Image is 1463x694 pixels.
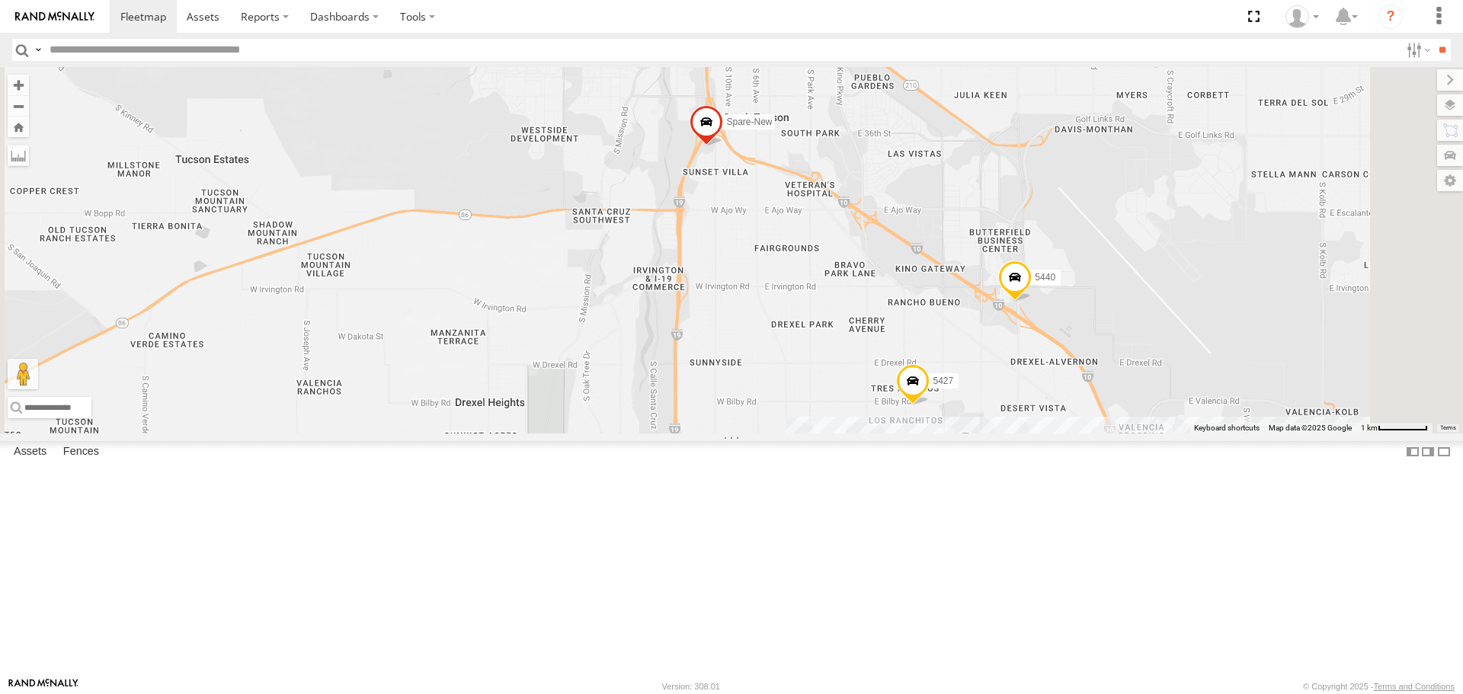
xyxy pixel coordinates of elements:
label: Map Settings [1437,170,1463,191]
label: Dock Summary Table to the Left [1405,441,1420,463]
span: Spare-New [726,117,772,128]
label: Dock Summary Table to the Right [1420,441,1436,463]
button: Zoom Home [8,117,29,137]
button: Map Scale: 1 km per 62 pixels [1356,423,1433,433]
label: Hide Summary Table [1436,441,1452,463]
button: Keyboard shortcuts [1194,423,1260,433]
div: Edward Espinoza [1280,5,1324,28]
label: Fences [56,442,107,463]
span: 1 km [1361,424,1378,432]
button: Drag Pegman onto the map to open Street View [8,359,38,389]
div: Version: 308.01 [662,682,720,691]
span: Map data ©2025 Google [1269,424,1352,432]
img: rand-logo.svg [15,11,94,22]
a: Visit our Website [8,679,78,694]
label: Search Query [32,39,44,61]
a: Terms and Conditions [1374,682,1455,691]
div: © Copyright 2025 - [1303,682,1455,691]
label: Assets [6,442,54,463]
span: 5440 [1035,273,1055,283]
button: Zoom in [8,75,29,95]
label: Search Filter Options [1401,39,1433,61]
button: Zoom out [8,95,29,117]
label: Measure [8,145,29,166]
a: Terms (opens in new tab) [1440,424,1456,430]
i: ? [1378,5,1403,29]
span: 5427 [933,376,953,387]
